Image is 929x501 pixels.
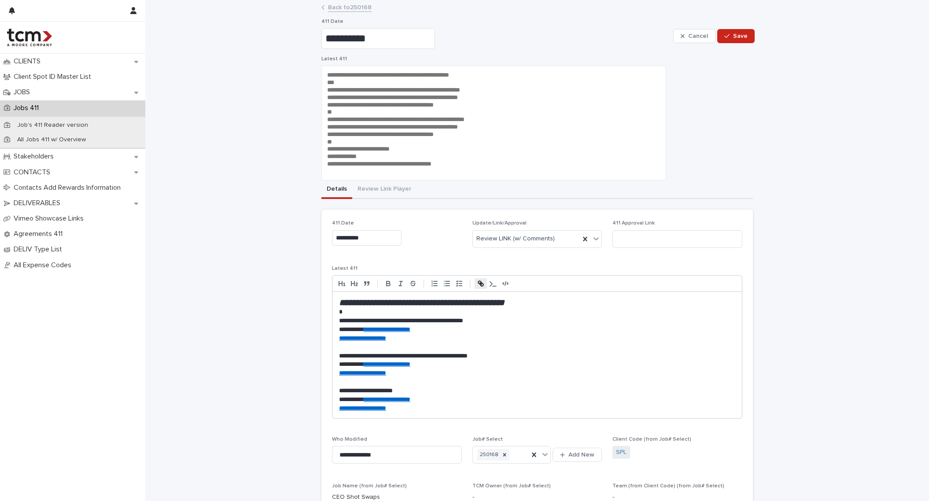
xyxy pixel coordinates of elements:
p: Vimeo Showcase Links [10,214,91,223]
button: Add New [553,448,602,462]
a: SPL [616,448,627,457]
p: All Expense Codes [10,261,78,269]
p: Stakeholders [10,152,61,161]
img: 4hMmSqQkux38exxPVZHQ [7,29,52,46]
button: Save [717,29,755,43]
span: Latest 411 [321,56,347,62]
span: Who Modified [332,437,367,442]
button: Details [321,181,352,199]
span: Review LINK (w/ Comments) [476,234,555,243]
span: Add New [568,452,594,458]
p: All Jobs 411 w/ Overview [10,136,93,144]
p: Jobs 411 [10,104,46,112]
span: Cancel [688,33,708,39]
button: Review Link Player [352,181,417,199]
span: Update/Link/Approval [472,221,527,226]
span: 411 Date [332,221,354,226]
p: JOBS [10,88,37,96]
p: CLIENTS [10,57,48,66]
p: Client Spot ID Master List [10,73,98,81]
span: 411 Approval Link [612,221,655,226]
a: Back to250168 [328,2,372,12]
button: Cancel [673,29,715,43]
span: Latest 411 [332,266,358,271]
p: CONTACTS [10,168,57,177]
span: Save [733,33,748,39]
p: DELIVERABLES [10,199,67,207]
span: Client Code (from Job# Select) [612,437,691,442]
span: Job Name (from Job# Select) [332,483,407,489]
span: Job# Select [472,437,503,442]
p: Agreements 411 [10,230,70,238]
p: Job's 411 Reader version [10,122,95,129]
span: 411 Date [321,19,343,24]
div: 250168 [477,449,500,461]
span: Team (from Client Code) (from Job# Select) [612,483,724,489]
p: DELIV Type List [10,245,69,254]
span: TCM Owner (from Job# Select) [472,483,551,489]
p: Contacts Add Rewards Information [10,184,128,192]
